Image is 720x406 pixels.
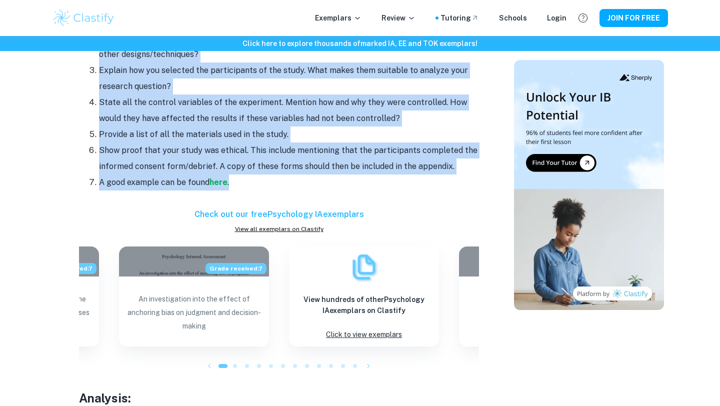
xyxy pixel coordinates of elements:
[499,12,527,23] a: Schools
[467,292,601,336] p: An investigation into the theory of reconstructive memory
[326,328,402,341] p: Click to view exemplars
[79,224,479,233] a: View all exemplars on Clastify
[440,12,479,23] a: Tutoring
[574,9,591,26] button: Help and Feedback
[547,12,566,23] a: Login
[599,9,668,27] button: JOIN FOR FREE
[315,12,361,23] p: Exemplars
[99,142,479,174] li: Show proof that your study was ethical. This include mentioning that the participants completed t...
[381,12,415,23] p: Review
[99,126,479,142] li: Provide a list of all the materials used in the study.
[209,177,227,187] a: here
[297,294,431,316] h6: View hundreds of other Psychology IA exemplars on Clastify
[459,246,609,346] a: Blog exemplar: An investigation into the theory of recoAn investigation into the theory of recons...
[349,252,379,282] img: Exemplars
[52,8,115,28] img: Clastify logo
[127,292,261,336] p: An investigation into the effect of anchoring bias on judgment and decision-making
[289,246,439,346] a: ExemplarsView hundreds of otherPsychology IAexemplars on ClastifyClick to view exemplars
[99,94,479,126] li: State all the control variables of the experiment. Mention how and why they were controlled. How ...
[79,208,479,220] h6: Check out our free Psychology IA exemplars
[514,60,664,310] img: Thumbnail
[2,38,718,49] h6: Click here to explore thousands of marked IA, EE and TOK exemplars !
[119,246,269,346] a: Blog exemplar: An investigation into the effect of anchGrade received:7An investigation into the ...
[99,62,479,94] li: Explain how you selected the participants of the study. What makes them suitable to analyze your ...
[99,174,479,190] li: A good example can be found .
[205,263,266,274] span: Grade received: 7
